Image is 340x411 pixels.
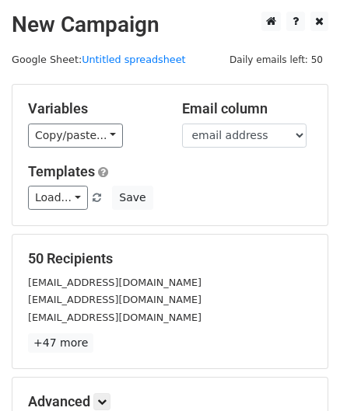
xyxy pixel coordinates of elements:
h5: Email column [182,100,313,117]
button: Save [112,186,152,210]
a: Copy/paste... [28,124,123,148]
h5: 50 Recipients [28,250,312,267]
h5: Variables [28,100,159,117]
small: [EMAIL_ADDRESS][DOMAIN_NAME] [28,294,202,305]
small: [EMAIL_ADDRESS][DOMAIN_NAME] [28,312,202,323]
a: Load... [28,186,88,210]
small: [EMAIL_ADDRESS][DOMAIN_NAME] [28,277,202,288]
iframe: Chat Widget [262,336,340,411]
a: Untitled spreadsheet [82,54,185,65]
h5: Advanced [28,393,312,410]
small: Google Sheet: [12,54,186,65]
h2: New Campaign [12,12,328,38]
span: Daily emails left: 50 [224,51,328,68]
a: +47 more [28,333,93,353]
a: Templates [28,163,95,179]
a: Daily emails left: 50 [224,54,328,65]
